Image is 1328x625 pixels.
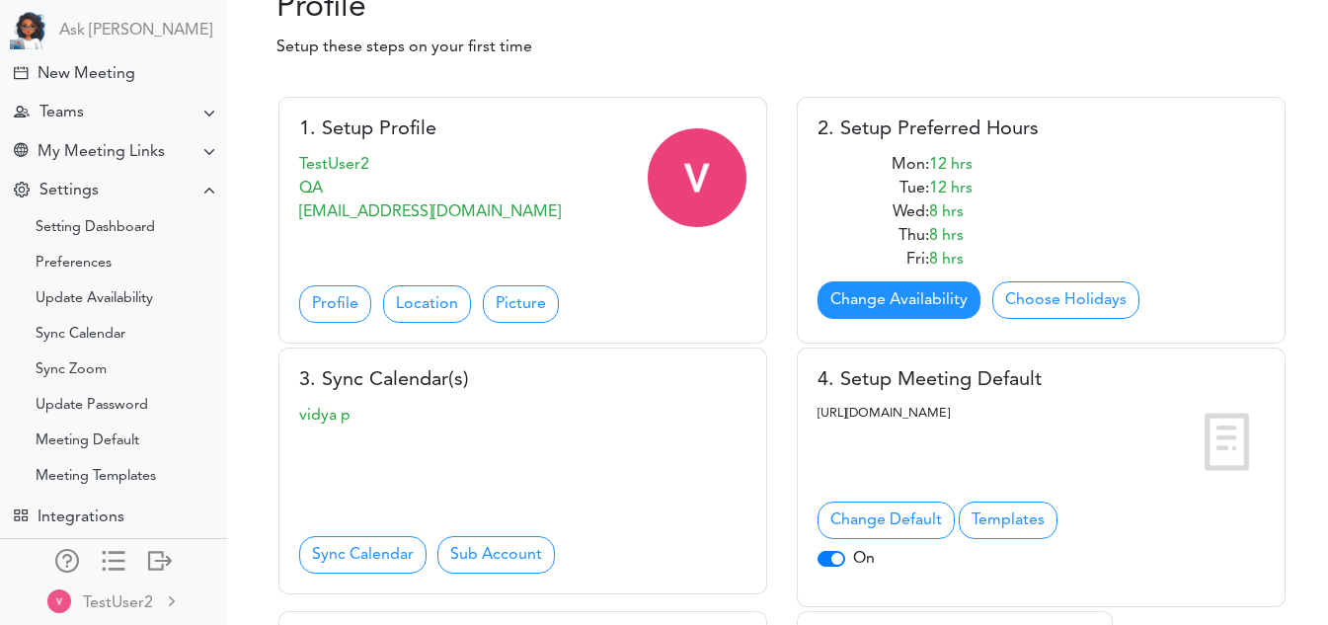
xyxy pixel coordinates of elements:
[437,536,555,574] a: Sub Account
[36,472,156,482] div: Meeting Templates
[47,589,71,613] img: wvuGkRQF0sdBbk57ysQa9bXzsTtmvIuS2PmeCp1hnITZHa8lP+Gm3NFk8xSISMBAiAQMhEjAQIgEDIRIwECIBAyESMBAiAQMh...
[818,153,929,272] div: Mon: Tue: Wed: Thu: Fri:
[383,285,471,323] a: Location
[102,549,125,569] div: Show only icons
[39,104,84,122] div: Teams
[36,365,107,375] div: Sync Zoom
[14,508,28,522] div: TEAMCAL AI Workflow Apps
[36,259,112,269] div: Preferences
[36,294,153,304] div: Update Availability
[299,157,561,220] span: TestUser2 QA [EMAIL_ADDRESS][DOMAIN_NAME]
[276,36,1313,59] p: Setup these steps on your first time
[148,549,172,569] div: Log out
[83,591,153,615] div: TestUser2
[648,128,746,227] img: wvuGkRQF0sdBbk57ysQa9bXzsTtmvIuS2PmeCp1hnITZHa8lP+Gm3NFk8xSISMBAiAQMhEjAQIgEDIRIwECIBAyESMBAiAQMh...
[818,502,955,539] a: Change Default
[929,228,964,244] span: 8 hrs
[299,368,746,392] h5: 3. Sync Calendar(s)
[14,143,28,162] div: Share Meeting Link
[38,65,135,84] div: New Meeting
[959,502,1057,539] a: Templates
[818,281,980,319] a: Change Availability
[818,117,1265,141] h5: 2. Setup Preferred Hours
[55,549,79,569] div: Manage Members and Externals
[1189,404,1265,480] img: default.png
[38,143,165,162] div: My Meeting Links
[36,436,139,446] div: Meeting Default
[929,157,973,173] span: 12 hrs
[39,182,99,200] div: Settings
[929,181,973,196] span: 12 hrs
[929,252,964,268] span: 8 hrs
[818,404,1265,423] p: [URL][DOMAIN_NAME]
[483,285,559,323] a: Picture
[929,204,964,220] span: 8 hrs
[59,22,212,40] a: Ask [PERSON_NAME]
[14,182,30,200] div: Change Settings
[36,223,155,233] div: Setting Dashboard
[10,10,49,49] img: Powered by TEAMCAL AI
[853,547,875,571] label: On
[2,579,225,623] a: TestUser2
[818,368,1265,392] h5: 4. Setup Meeting Default
[36,401,148,411] div: Update Password
[299,404,746,428] p: vidya p
[299,117,746,141] h5: 1. Setup Profile
[38,508,124,527] div: Integrations
[14,66,28,80] div: Creating Meeting
[299,285,371,323] a: Profile
[102,549,125,577] a: Change side menu
[299,536,427,574] a: Sync Calendar
[992,281,1139,319] a: Choose Holidays
[36,330,125,340] div: Sync Calendar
